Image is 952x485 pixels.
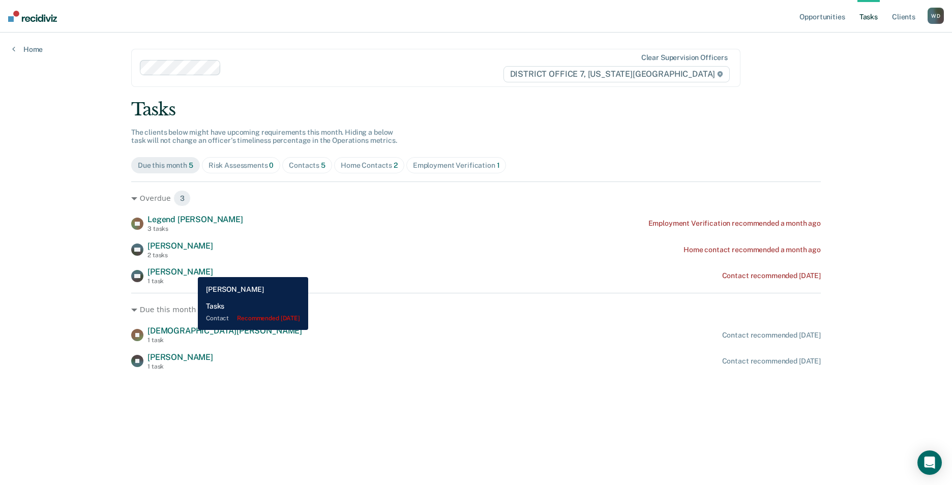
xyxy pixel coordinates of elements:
div: Home Contacts [341,161,398,170]
div: Risk Assessments [209,161,274,170]
div: Due this month [138,161,193,170]
span: 1 [497,161,500,169]
div: Due this month 2 [131,301,821,318]
span: 3 [173,190,191,206]
span: DISTRICT OFFICE 7, [US_STATE][GEOGRAPHIC_DATA] [503,66,730,82]
div: Tasks [131,99,821,120]
div: Employment Verification recommended a month ago [648,219,821,228]
span: 2 [394,161,398,169]
div: Contacts [289,161,325,170]
span: The clients below might have upcoming requirements this month. Hiding a below task will not chang... [131,128,397,145]
div: Overdue 3 [131,190,821,206]
span: 5 [321,161,325,169]
span: Legend [PERSON_NAME] [147,215,243,224]
span: [PERSON_NAME] [147,241,213,251]
span: 0 [269,161,274,169]
span: [PERSON_NAME] [147,267,213,277]
img: Recidiviz [8,11,57,22]
a: Home [12,45,43,54]
div: Employment Verification [413,161,500,170]
div: W D [928,8,944,24]
div: 1 task [147,337,302,344]
div: Contact recommended [DATE] [722,331,821,340]
button: WD [928,8,944,24]
div: Contact recommended [DATE] [722,357,821,366]
div: Open Intercom Messenger [917,450,942,475]
div: 1 task [147,363,213,370]
div: 1 task [147,278,213,285]
div: 3 tasks [147,225,243,232]
span: 5 [189,161,193,169]
span: [DEMOGRAPHIC_DATA][PERSON_NAME] [147,326,302,336]
div: Home contact recommended a month ago [683,246,821,254]
span: [PERSON_NAME] [147,352,213,362]
span: 2 [198,301,216,318]
div: Clear supervision officers [641,53,728,62]
div: Contact recommended [DATE] [722,271,821,280]
div: 2 tasks [147,252,213,259]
